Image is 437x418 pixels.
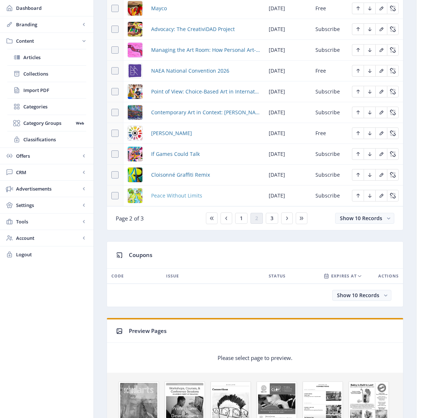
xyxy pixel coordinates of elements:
[129,251,152,258] span: Coupons
[375,25,387,32] a: Edit page
[375,88,387,95] a: Edit page
[311,81,348,102] td: Subscribe
[73,119,86,127] nb-badge: Web
[387,25,399,32] a: Edit page
[264,19,311,40] td: [DATE]
[235,213,248,224] button: 1
[375,192,387,199] a: Edit page
[337,292,379,299] span: Show 10 Records
[7,99,86,115] a: Categories
[264,40,311,61] td: [DATE]
[151,129,192,138] a: [PERSON_NAME]
[23,87,86,94] span: Import PDF
[387,150,399,157] a: Edit page
[311,61,348,81] td: Free
[128,84,142,99] img: eb806172-21ad-47db-a94b-55d022f4caa5.png
[375,67,387,74] a: Edit page
[269,272,285,280] span: STATUS
[16,37,80,45] span: Content
[364,129,375,136] a: Edit page
[364,150,375,157] a: Edit page
[352,67,364,74] a: Edit page
[7,49,86,65] a: Articles
[151,108,260,117] a: Contemporary Art in Context: [PERSON_NAME]
[332,290,391,301] button: Show 10 Records
[264,61,311,81] td: [DATE]
[128,168,142,182] img: cb48d2fe-2c92-4b54-b3af-486b520a1d27.png
[364,67,375,74] a: Edit page
[264,102,311,123] td: [DATE]
[311,19,348,40] td: Subscribe
[264,165,311,185] td: [DATE]
[352,171,364,178] a: Edit page
[364,108,375,115] a: Edit page
[16,152,80,160] span: Offers
[335,213,394,224] button: Show 10 Records
[16,202,80,209] span: Settings
[264,81,311,102] td: [DATE]
[352,108,364,115] a: Edit page
[23,119,73,127] span: Category Groups
[387,88,399,95] a: Edit page
[378,272,399,280] span: Actions
[375,46,387,53] a: Edit page
[129,325,394,337] div: Preview Pages
[128,64,142,78] img: a64499a2-3a1b-4e72-adb4-80aae51d92b4.png
[7,131,86,147] a: Classifications
[151,170,210,179] span: Cloisonné Graffiti Remix
[116,215,144,222] span: Page 2 of 3
[16,169,80,176] span: CRM
[151,66,229,75] a: NAEA National Convention 2026
[352,150,364,157] a: Edit page
[264,185,311,206] td: [DATE]
[311,123,348,144] td: Free
[352,4,364,11] a: Edit page
[151,4,167,13] a: Mayco
[387,192,399,199] a: Edit page
[364,171,375,178] a: Edit page
[387,4,399,11] a: Edit page
[7,115,86,131] a: Category GroupsWeb
[331,272,357,280] span: EXPIRES AT
[375,4,387,11] a: Edit page
[364,4,375,11] a: Edit page
[166,272,179,280] span: ISSUE
[151,150,200,158] a: If Games Could Talk
[387,129,399,136] a: Edit page
[311,40,348,61] td: Subscribe
[311,165,348,185] td: Subscribe
[352,192,364,199] a: Edit page
[375,171,387,178] a: Edit page
[151,46,260,54] a: Managing the Art Room: How Personal Art-Making Transforms Teaching
[375,129,387,136] a: Edit page
[311,185,348,206] td: Subscribe
[151,25,235,34] a: Advocacy: The CreativiDAD Project
[151,191,202,200] a: Peace Without Limits
[23,136,86,143] span: Classifications
[387,171,399,178] a: Edit page
[387,46,399,53] a: Edit page
[16,218,80,225] span: Tools
[387,108,399,115] a: Edit page
[16,234,80,242] span: Account
[7,82,86,98] a: Import PDF
[352,88,364,95] a: Edit page
[311,144,348,165] td: Subscribe
[128,1,142,16] img: 03124fb1-e120-4cdc-ad97-9110328ab22f.png
[387,67,399,74] a: Edit page
[364,88,375,95] a: Edit page
[107,241,403,307] app-collection-view: Coupons
[364,25,375,32] a: Edit page
[266,213,278,224] button: 3
[23,103,86,110] span: Categories
[7,66,86,82] a: Collections
[250,213,263,224] button: 2
[352,25,364,32] a: Edit page
[111,272,124,280] span: CODE
[128,22,142,37] img: 969b4d70-d2ac-42e5-ab86-ff30cf968380.png
[311,102,348,123] td: Subscribe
